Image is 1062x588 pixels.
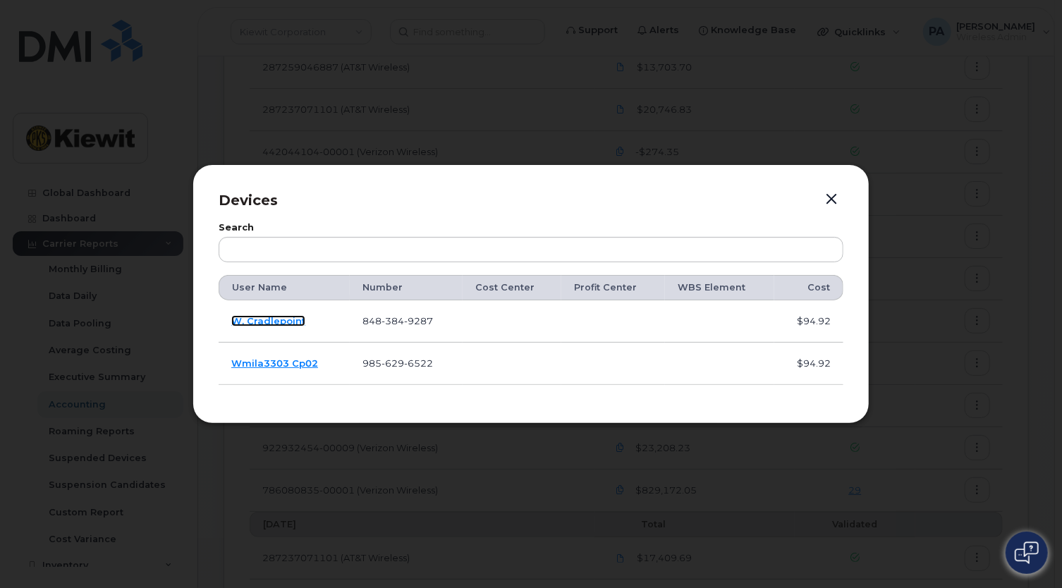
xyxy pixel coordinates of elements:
[219,223,843,233] label: Search
[774,275,844,300] th: Cost
[231,315,305,326] a: W. Cradlepoint
[219,275,350,300] th: User Name
[350,275,462,300] th: Number
[665,275,774,300] th: WBS Element
[362,357,433,369] span: 985
[219,190,843,211] p: Devices
[1015,541,1039,564] img: Open chat
[774,343,844,385] td: $94.92
[231,357,318,369] a: Wmila3303 Cp02
[463,275,562,300] th: Cost Center
[404,357,433,369] span: 6522
[561,275,664,300] th: Profit Center
[362,315,433,326] span: 848
[774,300,844,343] td: $94.92
[382,357,404,369] span: 629
[382,315,404,326] span: 384
[404,315,433,326] span: 9287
